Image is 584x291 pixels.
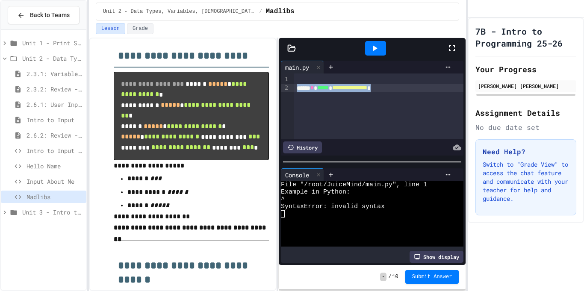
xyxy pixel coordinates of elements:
[96,23,125,34] button: Lesson
[27,146,83,155] span: Intro to Input Exercise
[265,6,294,17] span: Madlibs
[22,38,83,47] span: Unit 1 - Print Statements
[392,273,398,280] span: 10
[127,23,153,34] button: Grade
[475,107,576,119] h2: Assignment Details
[380,273,386,281] span: -
[27,162,83,170] span: Hello Name
[281,84,289,92] div: 2
[281,188,350,196] span: Example in Python:
[412,273,452,280] span: Submit Answer
[483,160,569,203] p: Switch to "Grade View" to access the chat feature and communicate with your teacher for help and ...
[475,122,576,132] div: No due date set
[281,63,313,72] div: main.py
[281,181,427,188] span: File "/root/JuiceMind/main.py", line 1
[281,170,313,179] div: Console
[281,203,385,210] span: SyntaxError: invalid syntax
[405,270,459,284] button: Submit Answer
[27,115,83,124] span: Intro to Input
[475,63,576,75] h2: Your Progress
[22,208,83,217] span: Unit 3 - Intro to Objects
[22,54,83,63] span: Unit 2 - Data Types, Variables, [DEMOGRAPHIC_DATA]
[27,131,83,140] span: 2.6.2: Review - User Input
[283,141,322,153] div: History
[281,168,324,181] div: Console
[259,8,262,15] span: /
[27,85,83,94] span: 2.3.2: Review - Variables and Data Types
[281,75,289,84] div: 1
[27,177,83,186] span: Input About Me
[483,147,569,157] h3: Need Help?
[478,82,574,90] div: [PERSON_NAME] [PERSON_NAME]
[281,61,324,73] div: main.py
[27,69,83,78] span: 2.3.1: Variables and Data Types
[281,196,285,203] span: ^
[30,11,70,20] span: Back to Teams
[410,251,463,263] div: Show display
[27,192,83,201] span: Madlibs
[8,6,80,24] button: Back to Teams
[103,8,256,15] span: Unit 2 - Data Types, Variables, [DEMOGRAPHIC_DATA]
[475,25,576,49] h1: 7B - Intro to Programming 25-26
[388,273,391,280] span: /
[27,100,83,109] span: 2.6.1: User Input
